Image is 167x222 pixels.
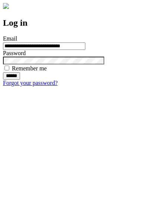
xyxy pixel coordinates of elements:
a: Forgot your password? [3,80,58,86]
h2: Log in [3,18,164,28]
label: Password [3,50,26,56]
label: Remember me [12,65,47,72]
label: Email [3,35,17,42]
img: logo-4e3dc11c47720685a147b03b5a06dd966a58ff35d612b21f08c02c0306f2b779.png [3,3,9,9]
